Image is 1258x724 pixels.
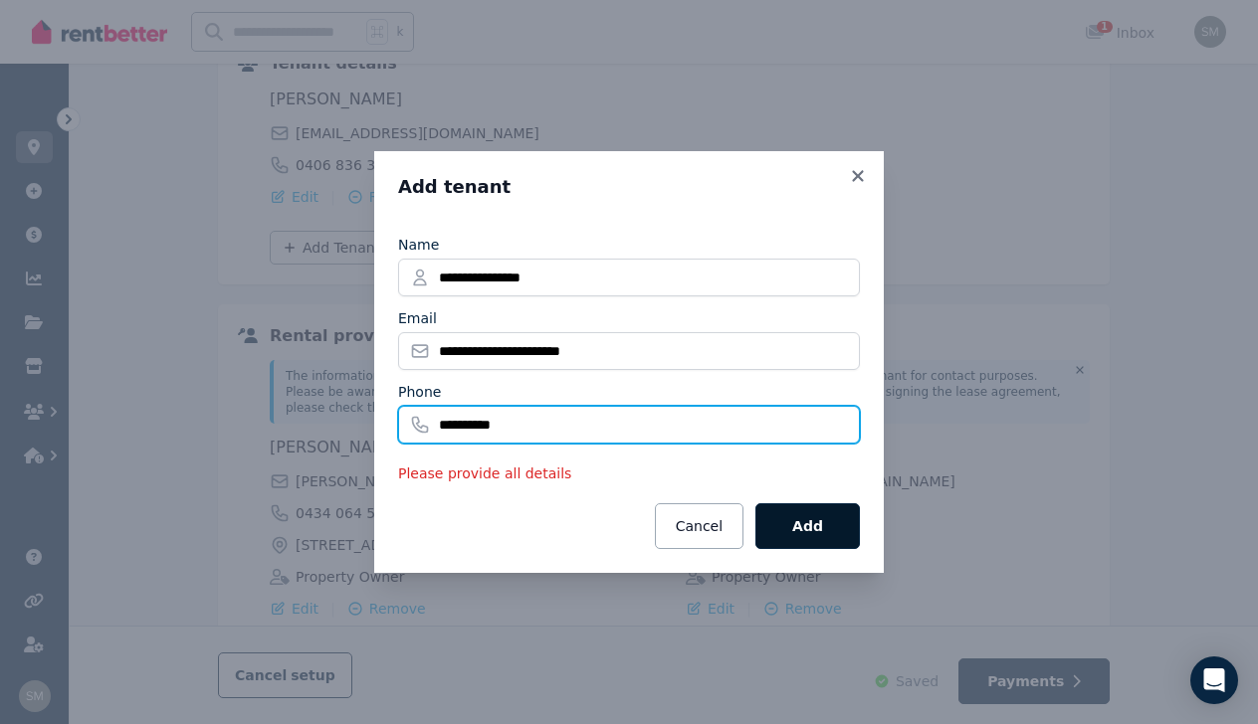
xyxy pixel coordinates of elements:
h3: Add tenant [398,175,860,199]
p: Please provide all details [398,463,860,483]
label: Email [398,308,437,328]
label: Name [398,235,439,255]
label: Phone [398,382,441,402]
button: Cancel [655,503,743,549]
button: Add [755,503,860,549]
div: Open Intercom Messenger [1190,656,1238,704]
